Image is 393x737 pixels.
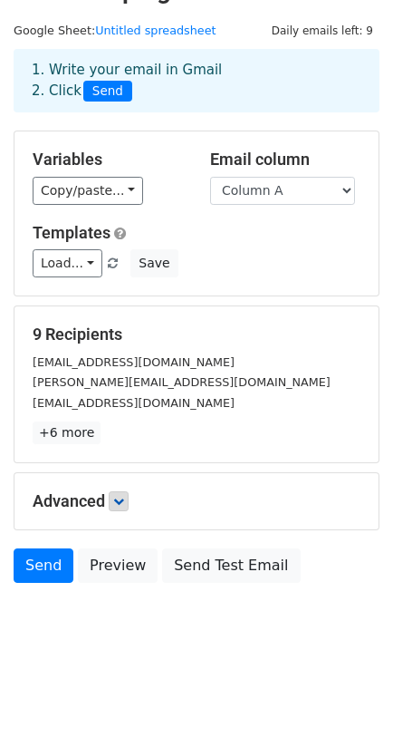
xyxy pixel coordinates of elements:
small: [EMAIL_ADDRESS][DOMAIN_NAME] [33,355,235,369]
a: Untitled spreadsheet [95,24,216,37]
a: +6 more [33,422,101,444]
div: 聊天小组件 [302,650,393,737]
span: Daily emails left: 9 [265,21,379,41]
div: 1. Write your email in Gmail 2. Click [18,60,375,102]
h5: Email column [210,150,360,170]
a: Copy/paste... [33,177,143,205]
h5: Variables [33,150,183,170]
small: [EMAIL_ADDRESS][DOMAIN_NAME] [33,396,235,410]
a: Send [14,548,73,583]
h5: 9 Recipients [33,325,360,344]
a: Preview [78,548,158,583]
a: Templates [33,223,110,242]
small: [PERSON_NAME][EMAIL_ADDRESS][DOMAIN_NAME] [33,375,331,389]
button: Save [130,249,177,277]
a: Daily emails left: 9 [265,24,379,37]
iframe: Chat Widget [302,650,393,737]
span: Send [83,81,132,102]
small: Google Sheet: [14,24,216,37]
h5: Advanced [33,491,360,511]
a: Send Test Email [162,548,300,583]
a: Load... [33,249,102,277]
